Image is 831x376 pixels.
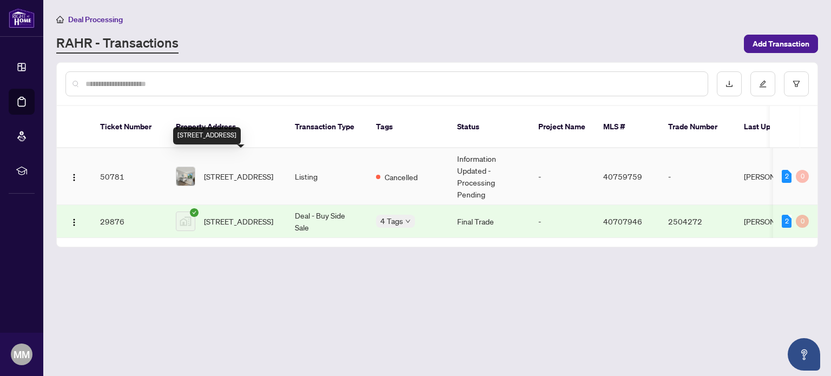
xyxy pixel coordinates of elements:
td: Deal - Buy Side Sale [286,205,367,238]
td: Listing [286,148,367,205]
td: 50781 [91,148,167,205]
td: Information Updated - Processing Pending [449,148,530,205]
span: Deal Processing [68,15,123,24]
img: thumbnail-img [176,167,195,186]
th: MLS # [595,106,659,148]
button: download [717,71,742,96]
th: Tags [367,106,449,148]
button: Logo [65,213,83,230]
span: download [726,80,733,88]
div: 2 [782,170,792,183]
div: 0 [796,170,809,183]
span: home [56,16,64,23]
th: Property Address [167,106,286,148]
th: Project Name [530,106,595,148]
button: Open asap [788,338,820,371]
span: down [405,219,411,224]
img: Logo [70,173,78,182]
span: [STREET_ADDRESS] [204,170,273,182]
span: filter [793,80,800,88]
div: 2 [782,215,792,228]
th: Transaction Type [286,106,367,148]
div: 0 [796,215,809,228]
th: Last Updated By [735,106,816,148]
td: 2504272 [659,205,735,238]
td: [PERSON_NAME] [735,148,816,205]
span: Cancelled [385,171,418,183]
span: Add Transaction [753,35,809,52]
img: thumbnail-img [176,212,195,230]
span: check-circle [190,208,199,217]
td: [PERSON_NAME] [735,205,816,238]
td: Final Trade [449,205,530,238]
button: Logo [65,168,83,185]
span: MM [14,347,30,362]
th: Status [449,106,530,148]
th: Trade Number [659,106,735,148]
td: - [530,205,595,238]
span: edit [759,80,767,88]
td: - [659,148,735,205]
span: 4 Tags [380,215,403,227]
a: RAHR - Transactions [56,34,179,54]
div: [STREET_ADDRESS] [173,127,241,144]
span: 40707946 [603,216,642,226]
th: Ticket Number [91,106,167,148]
img: logo [9,8,35,28]
span: 40759759 [603,171,642,181]
span: [STREET_ADDRESS] [204,215,273,227]
button: Add Transaction [744,35,818,53]
button: edit [750,71,775,96]
img: Logo [70,218,78,227]
td: - [530,148,595,205]
td: 29876 [91,205,167,238]
button: filter [784,71,809,96]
